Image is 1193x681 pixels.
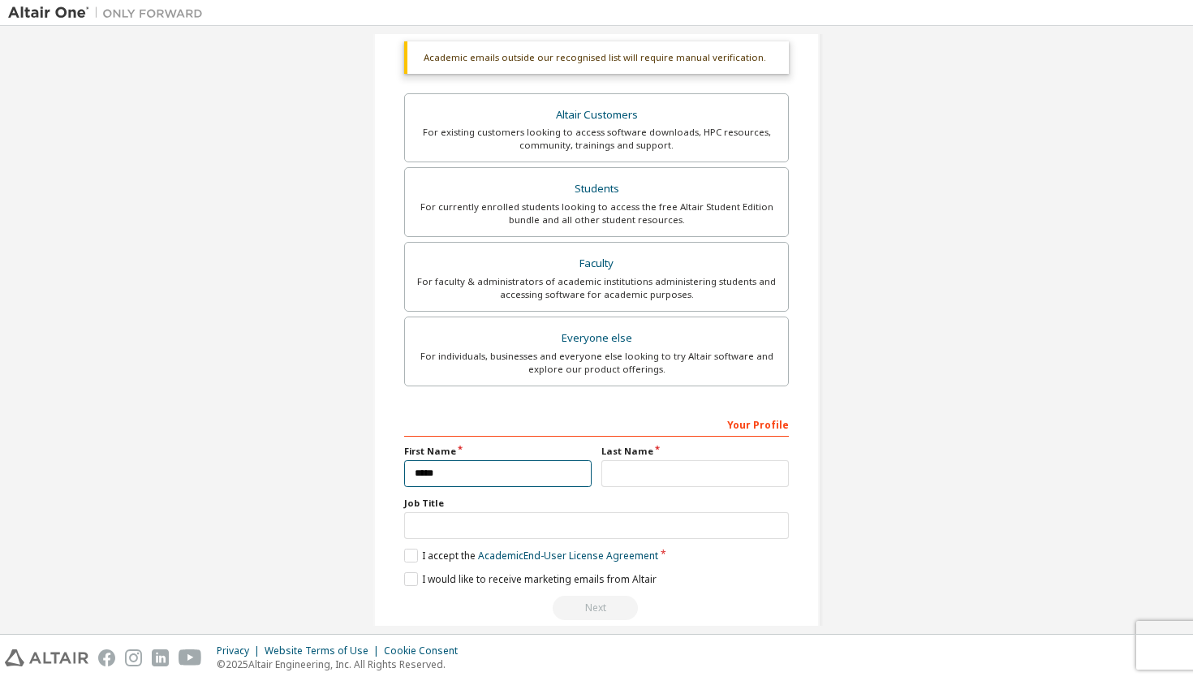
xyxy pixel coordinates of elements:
label: Last Name [601,445,789,458]
p: © 2025 Altair Engineering, Inc. All Rights Reserved. [217,657,467,671]
label: I would like to receive marketing emails from Altair [404,572,657,586]
img: youtube.svg [179,649,202,666]
label: First Name [404,445,592,458]
img: linkedin.svg [152,649,169,666]
div: Read and acccept EULA to continue [404,596,789,620]
div: Altair Customers [415,104,778,127]
img: facebook.svg [98,649,115,666]
div: Academic emails outside our recognised list will require manual verification. [404,41,789,74]
div: Your Profile [404,411,789,437]
div: For individuals, businesses and everyone else looking to try Altair software and explore our prod... [415,350,778,376]
div: For currently enrolled students looking to access the free Altair Student Edition bundle and all ... [415,200,778,226]
div: Privacy [217,644,265,657]
div: Website Terms of Use [265,644,384,657]
img: altair_logo.svg [5,649,88,666]
div: For faculty & administrators of academic institutions administering students and accessing softwa... [415,275,778,301]
a: Academic End-User License Agreement [478,549,658,562]
div: Students [415,178,778,200]
div: Everyone else [415,327,778,350]
div: Cookie Consent [384,644,467,657]
div: Faculty [415,252,778,275]
label: Job Title [404,497,789,510]
div: For existing customers looking to access software downloads, HPC resources, community, trainings ... [415,126,778,152]
label: I accept the [404,549,658,562]
img: Altair One [8,5,211,21]
img: instagram.svg [125,649,142,666]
